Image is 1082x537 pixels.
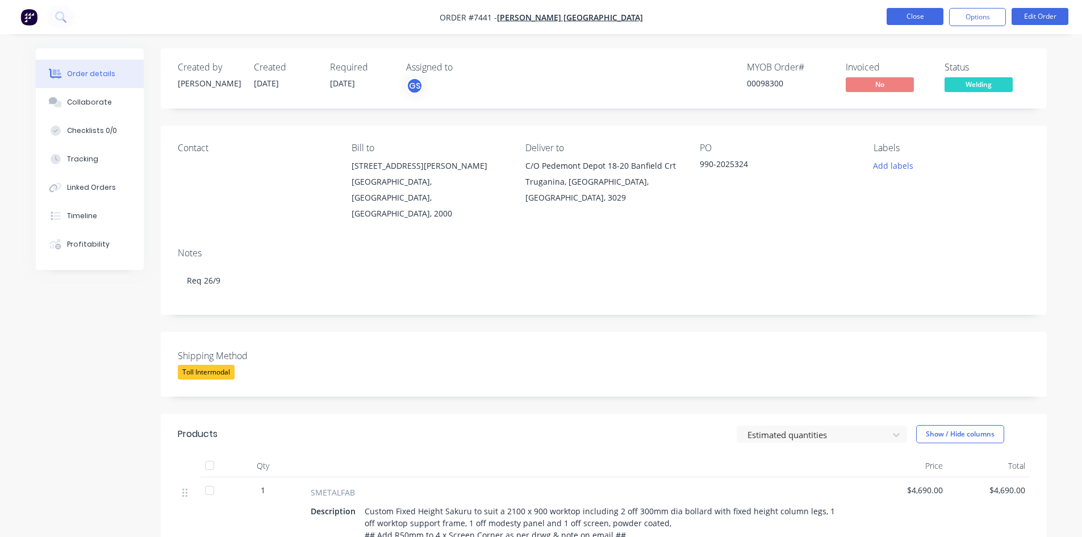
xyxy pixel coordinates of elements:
[1012,8,1068,25] button: Edit Order
[178,365,235,380] div: Toll Intermodal
[36,173,144,202] button: Linked Orders
[874,143,1029,153] div: Labels
[67,97,112,107] div: Collaborate
[406,77,423,94] button: GS
[178,349,320,363] label: Shipping Method
[67,211,97,221] div: Timeline
[525,174,681,206] div: Truganina, [GEOGRAPHIC_DATA], [GEOGRAPHIC_DATA], 3029
[747,77,832,89] div: 00098300
[865,455,947,477] div: Price
[945,77,1013,91] span: Welding
[254,78,279,89] span: [DATE]
[525,158,681,174] div: C/O Pedemont Depot 18-20 Banfield Crt
[67,126,117,136] div: Checklists 0/0
[440,12,497,23] span: Order #7441 -
[330,78,355,89] span: [DATE]
[261,484,265,496] span: 1
[311,503,360,519] div: Description
[67,182,116,193] div: Linked Orders
[747,62,832,73] div: MYOB Order #
[846,62,931,73] div: Invoiced
[178,263,1030,298] div: Req 26/9
[700,143,855,153] div: PO
[36,145,144,173] button: Tracking
[67,69,115,79] div: Order details
[947,455,1030,477] div: Total
[352,158,507,222] div: [STREET_ADDRESS][PERSON_NAME][GEOGRAPHIC_DATA], [GEOGRAPHIC_DATA], [GEOGRAPHIC_DATA], 2000
[352,158,507,174] div: [STREET_ADDRESS][PERSON_NAME]
[330,62,392,73] div: Required
[887,8,943,25] button: Close
[352,174,507,222] div: [GEOGRAPHIC_DATA], [GEOGRAPHIC_DATA], [GEOGRAPHIC_DATA], 2000
[311,486,355,498] span: SMETALFAB
[36,116,144,145] button: Checklists 0/0
[178,143,333,153] div: Contact
[945,77,1013,94] button: Welding
[870,484,943,496] span: $4,690.00
[867,158,920,173] button: Add labels
[178,62,240,73] div: Created by
[20,9,37,26] img: Factory
[406,62,520,73] div: Assigned to
[525,158,681,206] div: C/O Pedemont Depot 18-20 Banfield CrtTruganina, [GEOGRAPHIC_DATA], [GEOGRAPHIC_DATA], 3029
[952,484,1025,496] span: $4,690.00
[178,427,218,441] div: Products
[497,12,643,23] a: [PERSON_NAME] [GEOGRAPHIC_DATA]
[67,154,98,164] div: Tracking
[700,158,842,174] div: 990-2025324
[36,202,144,230] button: Timeline
[178,77,240,89] div: [PERSON_NAME]
[229,455,297,477] div: Qty
[254,62,316,73] div: Created
[846,77,914,91] span: No
[916,425,1004,443] button: Show / Hide columns
[945,62,1030,73] div: Status
[36,60,144,88] button: Order details
[525,143,681,153] div: Deliver to
[949,8,1006,26] button: Options
[352,143,507,153] div: Bill to
[178,248,1030,259] div: Notes
[36,88,144,116] button: Collaborate
[67,239,110,249] div: Profitability
[36,230,144,259] button: Profitability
